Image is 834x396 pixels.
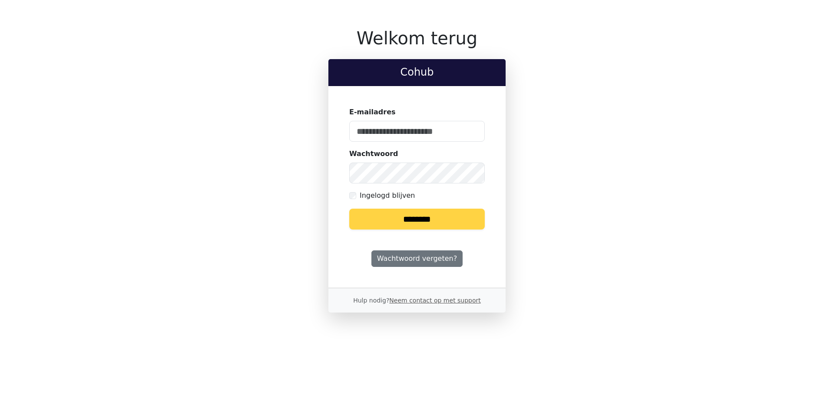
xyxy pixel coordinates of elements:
small: Hulp nodig? [353,297,481,304]
a: Neem contact op met support [389,297,480,304]
label: E-mailadres [349,107,396,117]
label: Wachtwoord [349,149,398,159]
h1: Welkom terug [328,28,506,49]
a: Wachtwoord vergeten? [371,250,463,267]
label: Ingelogd blijven [360,190,415,201]
h2: Cohub [335,66,499,79]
